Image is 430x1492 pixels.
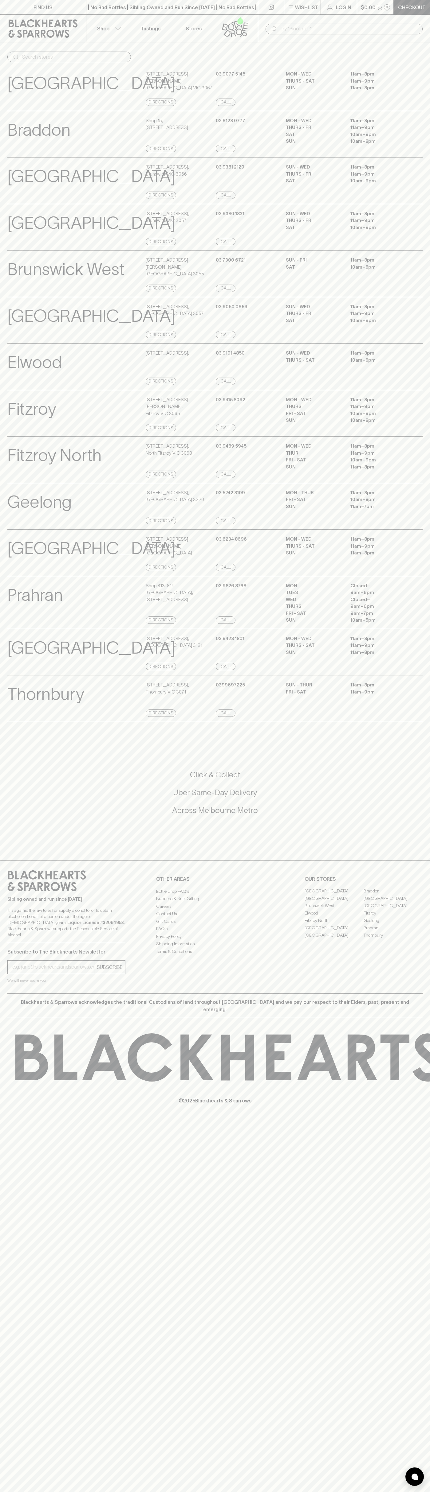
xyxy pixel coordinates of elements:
p: MON - THUR [286,489,341,496]
p: [GEOGRAPHIC_DATA] [7,210,175,236]
a: Braddon [364,888,423,895]
a: Call [216,378,235,385]
p: 03 6234 8696 [216,536,247,543]
a: Thornbury [364,932,423,939]
input: Try "Pinot noir" [280,24,418,34]
a: Bottle Drop FAQ's [156,888,274,895]
p: 03 9050 0659 [216,303,247,310]
p: 10am – 9pm [350,317,406,324]
a: Directions [146,238,176,245]
p: SUBSCRIBE [97,963,123,971]
p: 11am – 9pm [350,450,406,457]
p: 03 5242 8109 [216,489,245,496]
p: MON - WED [286,536,341,543]
input: e.g. jane@blackheartsandsparrows.com.au [12,962,94,972]
p: 10am – 9pm [350,131,406,138]
p: SUN - WED [286,164,341,171]
p: 11am – 8pm [350,303,406,310]
img: bubble-icon [412,1474,418,1480]
p: 10am – 5pm [350,617,406,624]
p: THURS - SAT [286,357,341,364]
a: Directions [146,616,176,624]
a: Stores [172,15,215,42]
p: 11am – 8pm [350,396,406,403]
a: Call [216,192,235,199]
a: Directions [146,564,176,571]
p: THURS - FRI [286,124,341,131]
p: SUN - WED [286,303,341,310]
p: 03 9077 5145 [216,71,245,78]
p: SUN [286,84,341,91]
p: SUN [286,617,341,624]
p: Thornbury [7,682,84,707]
p: 03 9381 2129 [216,164,244,171]
strong: Liquor License #32064953 [67,920,124,925]
a: Call [216,99,235,106]
p: 11am – 9pm [350,124,406,131]
a: Tastings [129,15,172,42]
p: SUN - WED [286,210,341,217]
a: Prahran [364,924,423,932]
p: 11am – 8pm [350,257,406,264]
p: 11am – 8pm [350,635,406,642]
a: [GEOGRAPHIC_DATA] [364,902,423,910]
p: Shop [97,25,109,32]
p: 10am – 8pm [350,417,406,424]
p: [GEOGRAPHIC_DATA] [7,303,175,329]
a: Call [216,424,235,431]
p: 10am – 9pm [350,457,406,464]
h5: Uber Same-Day Delivery [7,787,423,798]
p: 9am – 6pm [350,603,406,610]
p: SAT [286,264,341,271]
a: Directions [146,471,176,478]
p: 11am – 8pm [350,210,406,217]
p: 03 9489 5945 [216,443,247,450]
p: 10am – 9pm [350,177,406,185]
p: SUN [286,649,341,656]
p: 10am – 8pm [350,138,406,145]
p: 0399697225 [216,682,245,689]
p: Login [336,4,351,11]
a: Call [216,471,235,478]
p: Brunswick West [7,257,124,282]
p: [GEOGRAPHIC_DATA] [7,635,175,661]
p: [STREET_ADDRESS][PERSON_NAME] , [GEOGRAPHIC_DATA] VIC 3067 [146,71,214,91]
p: Prahran [7,582,63,608]
p: 9am – 6pm [350,589,406,596]
p: Sibling owned and run since [DATE] [7,896,125,902]
button: Shop [86,15,129,42]
a: Directions [146,663,176,670]
p: 11am – 8pm [350,536,406,543]
p: THUR [286,450,341,457]
p: We will never spam you [7,977,125,984]
p: SUN [286,550,341,557]
p: 03 9415 8092 [216,396,245,403]
a: Geelong [364,917,423,924]
p: THURS [286,403,341,410]
p: [STREET_ADDRESS] , Brunswick VIC 3056 [146,164,189,177]
p: 11am – 9pm [350,689,406,696]
p: It is against the law to sell or supply alcohol to, or to obtain alcohol on behalf of a person un... [7,907,125,938]
p: 11am – 8pm [350,84,406,91]
div: Call to action block [7,745,423,848]
p: THURS - FRI [286,310,341,317]
a: Business & Bulk Gifting [156,895,274,903]
p: [STREET_ADDRESS] , Thornbury VIC 3071 [146,682,189,695]
a: Directions [146,99,176,106]
p: 0 [386,6,388,9]
p: SUN [286,464,341,471]
a: [GEOGRAPHIC_DATA] [305,924,364,932]
a: Call [216,517,235,524]
p: 03 9428 1801 [216,635,244,642]
p: Stores [186,25,202,32]
p: Wishlist [295,4,318,11]
p: 11am – 8pm [350,550,406,557]
a: Fitzroy North [305,917,364,924]
p: 10am – 9pm [350,410,406,417]
p: Braddon [7,117,70,143]
p: SAT [286,224,341,231]
p: MON - WED [286,117,341,124]
a: Call [216,564,235,571]
p: 11am – 9pm [350,217,406,224]
p: Subscribe to The Blackhearts Newsletter [7,948,125,955]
